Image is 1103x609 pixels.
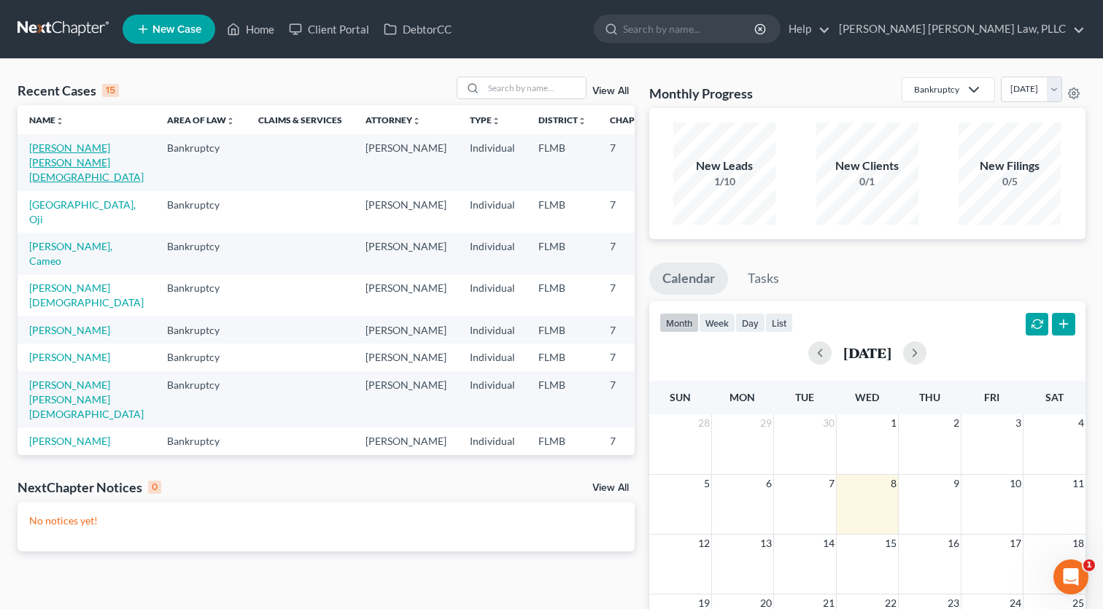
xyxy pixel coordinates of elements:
[1008,535,1023,552] span: 17
[781,16,830,42] a: Help
[649,85,753,102] h3: Monthly Progress
[670,391,691,403] span: Sun
[354,275,458,317] td: [PERSON_NAME]
[1083,559,1095,571] span: 1
[458,317,527,344] td: Individual
[659,313,699,333] button: month
[458,275,527,317] td: Individual
[1014,414,1023,432] span: 3
[1077,414,1085,432] span: 4
[376,16,459,42] a: DebtorCC
[155,233,247,274] td: Bankruptcy
[527,275,598,317] td: FLMB
[492,117,500,125] i: unfold_more
[527,344,598,371] td: FLMB
[598,344,671,371] td: 7
[458,191,527,233] td: Individual
[29,513,623,528] p: No notices yet!
[155,371,247,427] td: Bankruptcy
[598,233,671,274] td: 7
[152,24,201,35] span: New Case
[155,344,247,371] td: Bankruptcy
[29,141,144,183] a: [PERSON_NAME] [PERSON_NAME][DEMOGRAPHIC_DATA]
[354,344,458,371] td: [PERSON_NAME]
[827,475,836,492] span: 7
[984,391,999,403] span: Fri
[795,391,814,403] span: Tue
[155,134,247,190] td: Bankruptcy
[29,351,110,363] a: [PERSON_NAME]
[919,391,940,403] span: Thu
[29,379,144,420] a: [PERSON_NAME] [PERSON_NAME][DEMOGRAPHIC_DATA]
[729,391,755,403] span: Mon
[220,16,282,42] a: Home
[29,435,110,447] a: [PERSON_NAME]
[155,275,247,317] td: Bankruptcy
[354,191,458,233] td: [PERSON_NAME]
[527,134,598,190] td: FLMB
[412,117,421,125] i: unfold_more
[365,115,421,125] a: Attorneyunfold_more
[29,324,110,336] a: [PERSON_NAME]
[598,371,671,427] td: 7
[821,535,836,552] span: 14
[527,191,598,233] td: FLMB
[247,105,354,134] th: Claims & Services
[598,317,671,344] td: 7
[952,475,961,492] span: 9
[18,478,161,496] div: NextChapter Notices
[959,174,1061,189] div: 0/5
[765,475,773,492] span: 6
[673,174,775,189] div: 1/10
[592,483,629,493] a: View All
[1008,475,1023,492] span: 10
[610,115,659,125] a: Chapterunfold_more
[167,115,235,125] a: Area of Lawunfold_more
[354,233,458,274] td: [PERSON_NAME]
[889,414,898,432] span: 1
[538,115,587,125] a: Districtunfold_more
[527,233,598,274] td: FLMB
[816,174,918,189] div: 0/1
[29,198,136,225] a: [GEOGRAPHIC_DATA], Oji
[592,86,629,96] a: View All
[673,158,775,174] div: New Leads
[759,535,773,552] span: 13
[1071,535,1085,552] span: 18
[1071,475,1085,492] span: 11
[883,535,898,552] span: 15
[282,16,376,42] a: Client Portal
[354,427,458,469] td: [PERSON_NAME]
[18,82,119,99] div: Recent Cases
[470,115,500,125] a: Typeunfold_more
[952,414,961,432] span: 2
[1053,559,1088,594] iframe: Intercom live chat
[889,475,898,492] span: 8
[735,263,792,295] a: Tasks
[623,15,756,42] input: Search by name...
[765,313,793,333] button: list
[102,84,119,97] div: 15
[354,371,458,427] td: [PERSON_NAME]
[697,535,711,552] span: 12
[598,427,671,469] td: 7
[959,158,1061,174] div: New Filings
[598,191,671,233] td: 7
[816,158,918,174] div: New Clients
[527,371,598,427] td: FLMB
[855,391,879,403] span: Wed
[155,191,247,233] td: Bankruptcy
[697,414,711,432] span: 28
[735,313,765,333] button: day
[148,481,161,494] div: 0
[578,117,587,125] i: unfold_more
[458,371,527,427] td: Individual
[649,263,728,295] a: Calendar
[699,313,735,333] button: week
[703,475,711,492] span: 5
[55,117,64,125] i: unfold_more
[914,83,959,96] div: Bankruptcy
[598,275,671,317] td: 7
[759,414,773,432] span: 29
[843,345,891,360] h2: [DATE]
